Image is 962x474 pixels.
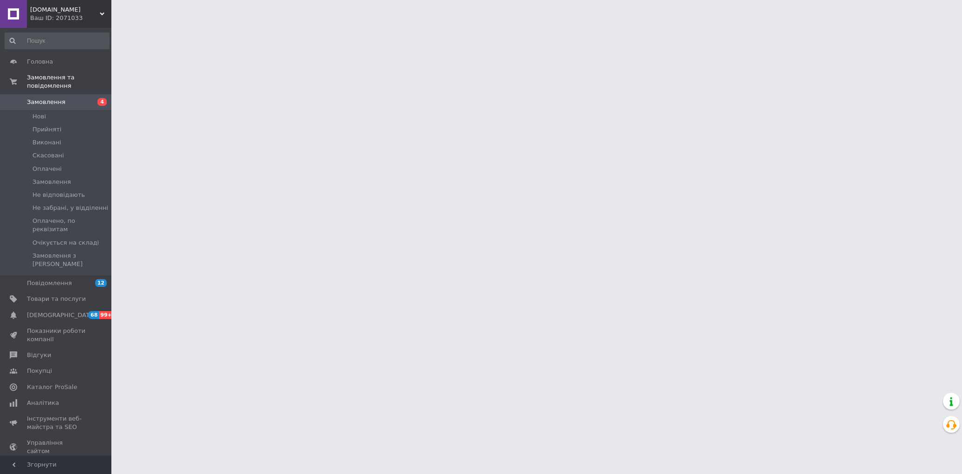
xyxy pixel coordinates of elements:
span: Товари та послуги [27,295,86,303]
span: Не відповідають [32,191,85,199]
span: Замовлення та повідомлення [27,73,111,90]
span: Покупці [27,367,52,375]
span: Прийняті [32,125,61,134]
span: Інструменти веб-майстра та SEO [27,415,86,431]
span: Не забрані, у відділенні [32,204,108,212]
span: Оплачені [32,165,62,173]
span: Замовлення [27,98,65,106]
span: Нові [32,112,46,121]
span: [DEMOGRAPHIC_DATA] [27,311,96,319]
span: Замовлення з [PERSON_NAME] [32,252,109,268]
span: 68 [88,311,99,319]
span: 12 [95,279,107,287]
span: Скасовані [32,151,64,160]
span: Patch.org.ua [30,6,100,14]
span: Головна [27,58,53,66]
span: Каталог ProSale [27,383,77,391]
span: Аналітика [27,399,59,407]
span: Управління сайтом [27,439,86,455]
input: Пошук [5,32,110,49]
span: 99+ [99,311,114,319]
span: Очікується на складі [32,239,99,247]
span: Відгуки [27,351,51,359]
span: 4 [97,98,107,106]
span: Повідомлення [27,279,72,287]
span: Показники роботи компанії [27,327,86,344]
div: Ваш ID: 2071033 [30,14,111,22]
span: Виконані [32,138,61,147]
span: Оплачено, по реквізитам [32,217,109,234]
span: Замовлення [32,178,71,186]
